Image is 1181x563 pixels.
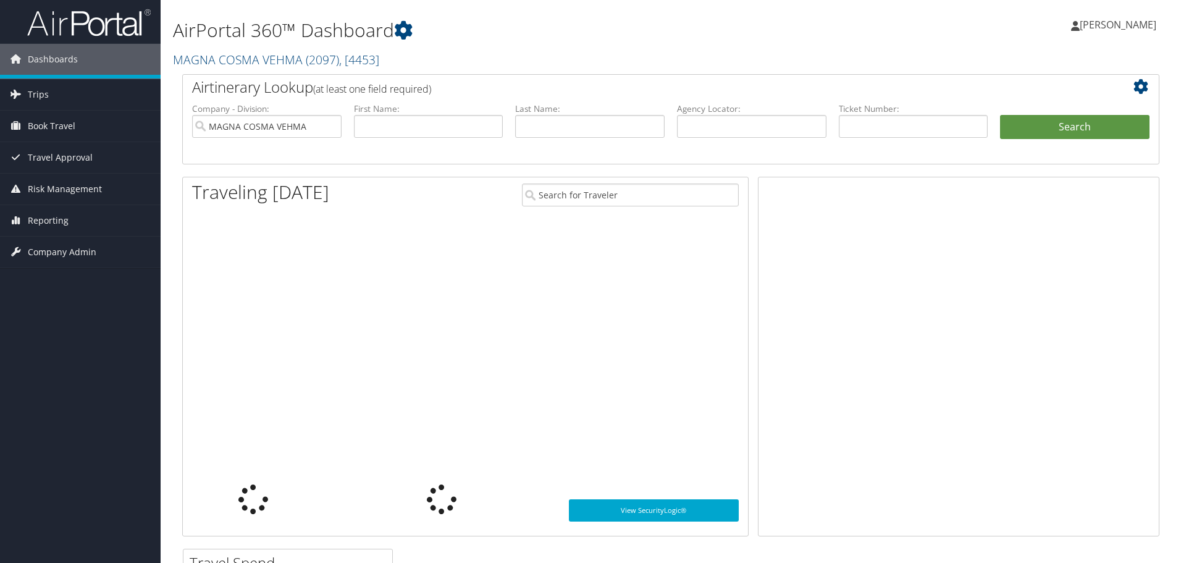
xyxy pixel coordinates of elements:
button: Search [1000,115,1149,140]
span: (at least one field required) [313,82,431,96]
span: Book Travel [28,111,75,142]
label: Agency Locator: [677,103,826,115]
label: First Name: [354,103,503,115]
a: [PERSON_NAME] [1071,6,1169,43]
input: Search for Traveler [522,184,739,206]
span: Reporting [28,205,69,236]
span: Dashboards [28,44,78,75]
span: ( 2097 ) [306,51,339,68]
label: Ticket Number: [839,103,988,115]
label: Company - Division: [192,103,342,115]
h1: AirPortal 360™ Dashboard [173,17,837,43]
span: Travel Approval [28,142,93,173]
a: View SecurityLogic® [569,499,739,522]
span: [PERSON_NAME] [1080,18,1156,32]
span: Company Admin [28,237,96,268]
span: Trips [28,79,49,110]
a: MAGNA COSMA VEHMA [173,51,379,68]
h1: Traveling [DATE] [192,179,329,205]
img: airportal-logo.png [27,8,151,37]
span: Risk Management [28,174,102,205]
h2: Airtinerary Lookup [192,77,1068,98]
label: Last Name: [515,103,665,115]
span: , [ 4453 ] [339,51,379,68]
